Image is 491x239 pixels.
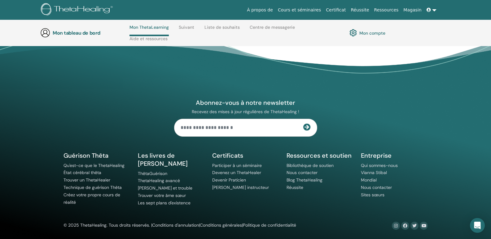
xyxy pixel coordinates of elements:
font: Guérison Thêta [64,152,108,160]
a: Technique de guérison Thêta [64,185,122,190]
a: À propos de [244,4,275,16]
a: Politique de confidentialité [243,222,296,228]
font: Certificats [212,152,243,160]
a: ThetaHealing avancé [138,178,180,183]
a: Conditions d'annulation [152,222,199,228]
font: Mon compte [359,30,385,36]
font: Magasin [403,7,421,12]
a: Devenez un ThetaHealer [212,170,261,175]
font: Certificat [326,7,346,12]
font: À propos de [247,7,273,12]
a: Nous contacter [361,185,392,190]
a: Certificat [323,4,348,16]
a: Réussite [287,185,303,190]
font: Entreprise [361,152,392,160]
a: Sites sœurs [361,192,384,198]
a: Créez votre propre cours de réalité [64,192,120,205]
a: Trouver un ThetaHealer [64,177,110,183]
font: Ressources [374,7,399,12]
a: Mon ThetaLearning [129,25,169,36]
img: generic-user-icon.jpg [40,28,50,38]
a: Liste de souhaits [204,25,240,35]
font: Réussite [351,7,369,12]
a: Les sept plans d'existence [138,200,191,206]
font: Les livres de [PERSON_NAME] [138,152,188,168]
a: Magasin [401,4,424,16]
a: Nous contacter [287,170,318,175]
font: Mon ThetaLearning [129,24,169,30]
a: [PERSON_NAME] et trouble [138,185,192,191]
a: Bibliothèque de soutien [287,163,334,168]
a: Qui sommes-nous [361,163,398,168]
a: Vianna Stibal [361,170,387,175]
a: Mondial [361,177,377,183]
font: Recevez des mises à jour régulières de ThetaHealing ! [192,109,299,114]
a: Trouver votre âme sœur [138,193,186,198]
a: ThêtaGuérison [138,171,167,176]
font: Aide et ressources [129,36,168,41]
a: Qu'est-ce que le ThetaHealing [64,163,125,168]
a: Participer à un séminaire [212,163,262,168]
a: Conditions générales [200,222,242,228]
font: Mon tableau de bord [53,30,100,36]
a: Aide et ressources [129,36,168,46]
font: Centre de messagerie [250,24,295,30]
font: Cours et séminaires [278,7,321,12]
a: Devenir Praticien [212,177,246,183]
a: Ressources [372,4,401,16]
a: Suivant [179,25,194,35]
img: logo.png [41,3,115,17]
a: Cours et séminaires [275,4,323,16]
a: Réussite [348,4,371,16]
font: | [199,222,200,228]
font: Ressources et soutien [287,152,352,160]
font: © 2025 ThetaHealing. Tous droits réservés. | [64,222,152,228]
img: cog.svg [349,28,357,38]
a: Mon compte [349,28,385,38]
a: Centre de messagerie [250,25,295,35]
font: Abonnez-vous à notre newsletter [196,99,295,107]
a: État cérébral thêta [64,170,101,175]
font: Liste de souhaits [204,24,240,30]
a: Blog ThetaHealing [287,177,322,183]
font: | [242,222,243,228]
font: Suivant [179,24,194,30]
div: Open Intercom Messenger [470,218,485,233]
a: [PERSON_NAME] instructeur [212,185,269,190]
